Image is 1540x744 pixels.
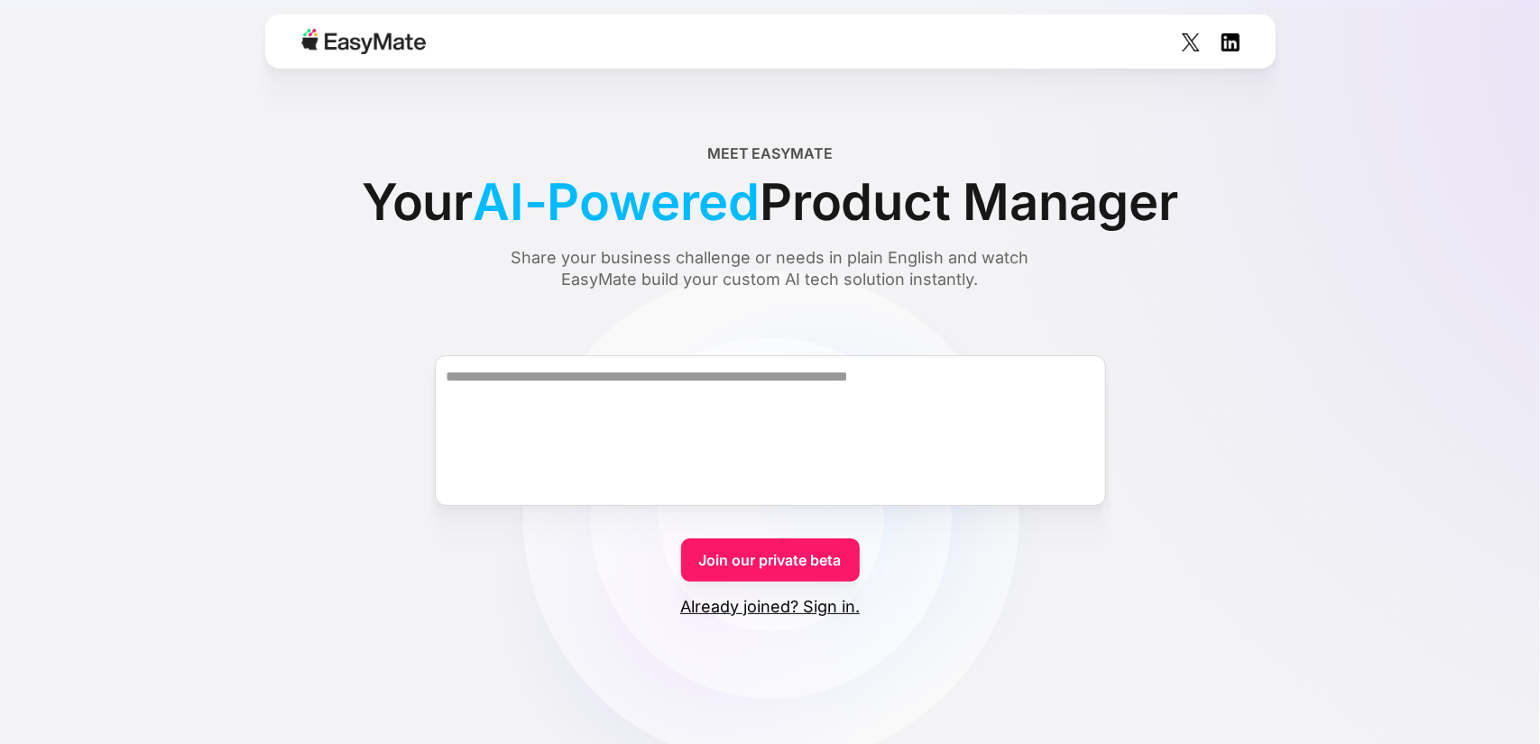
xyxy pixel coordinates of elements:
form: Form [121,323,1420,618]
a: Already joined? Sign in. [680,596,860,618]
img: Easymate logo [301,29,426,54]
div: Meet EasyMate [707,142,833,164]
div: Share your business challenge or needs in plain English and watch EasyMate build your custom AI t... [477,247,1064,290]
span: AI-Powered [473,164,760,240]
img: Social Icon [1182,33,1200,51]
span: Product Manager [760,164,1178,240]
a: Join our private beta [681,538,860,582]
img: Social Icon [1222,33,1240,51]
div: Your [362,164,1178,240]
